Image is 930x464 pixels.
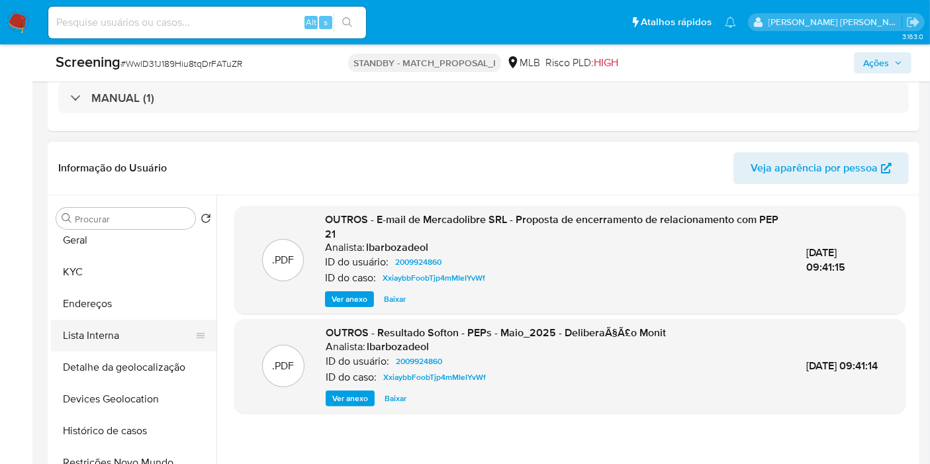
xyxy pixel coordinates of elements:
[51,415,216,447] button: Histórico de casos
[594,55,618,70] span: HIGH
[383,270,485,286] span: XxiaybbFoobTjp4mMIeIYvWf
[395,254,442,270] span: 2009924860
[332,392,368,405] span: Ver anexo
[391,353,447,369] a: 2009924860
[75,213,190,225] input: Procurar
[385,392,406,405] span: Baixar
[91,91,154,105] h3: MANUAL (1)
[377,270,490,286] a: XxiaybbFoobTjp4mMIeIYvWf
[51,320,206,351] button: Lista Interna
[51,256,216,288] button: KYC
[120,57,242,70] span: # WwlD31J189Hiu8tqDrFATuZR
[273,359,295,373] p: .PDF
[641,15,712,29] span: Atalhos rápidos
[367,340,429,353] h6: lbarbozadeol
[807,245,846,275] span: [DATE] 09:41:15
[863,52,889,73] span: Ações
[326,371,377,384] p: ID do caso:
[906,15,920,29] a: Sair
[58,83,909,113] div: MANUAL (1)
[806,358,878,373] span: [DATE] 09:41:14
[62,213,72,224] button: Procurar
[51,383,216,415] button: Devices Geolocation
[506,56,540,70] div: MLB
[384,293,406,306] span: Baixar
[326,355,389,368] p: ID do usuário:
[326,325,666,340] span: OUTROS - Resultado Softon - PEPs - Maio_2025 - DeliberaÃ§Ã£o Monit
[751,152,878,184] span: Veja aparência por pessoa
[396,353,442,369] span: 2009924860
[545,56,618,70] span: Risco PLD:
[51,288,216,320] button: Endereços
[725,17,736,28] a: Notificações
[306,16,316,28] span: Alt
[854,52,911,73] button: Ações
[378,369,491,385] a: XxiaybbFoobTjp4mMIeIYvWf
[325,212,778,242] span: OUTROS - E-mail de Mercadolibre SRL - Proposta de encerramento de relacionamento com PEP 21
[51,351,216,383] button: Detalhe da geolocalização
[324,16,328,28] span: s
[326,340,365,353] p: Analista:
[332,293,367,306] span: Ver anexo
[325,271,376,285] p: ID do caso:
[48,14,366,31] input: Pesquise usuários ou casos...
[201,213,211,228] button: Retornar ao pedido padrão
[272,253,294,267] p: .PDF
[377,291,412,307] button: Baixar
[325,255,389,269] p: ID do usuário:
[733,152,909,184] button: Veja aparência por pessoa
[325,291,374,307] button: Ver anexo
[325,241,365,254] p: Analista:
[366,241,428,254] h6: lbarbozadeol
[56,51,120,72] b: Screening
[902,31,923,42] span: 3.163.0
[383,369,486,385] span: XxiaybbFoobTjp4mMIeIYvWf
[326,391,375,406] button: Ver anexo
[378,391,413,406] button: Baixar
[390,254,447,270] a: 2009924860
[51,224,216,256] button: Geral
[58,162,167,175] h1: Informação do Usuário
[768,16,902,28] p: leticia.merlin@mercadolivre.com
[334,13,361,32] button: search-icon
[348,54,501,72] p: STANDBY - MATCH_PROPOSAL_I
